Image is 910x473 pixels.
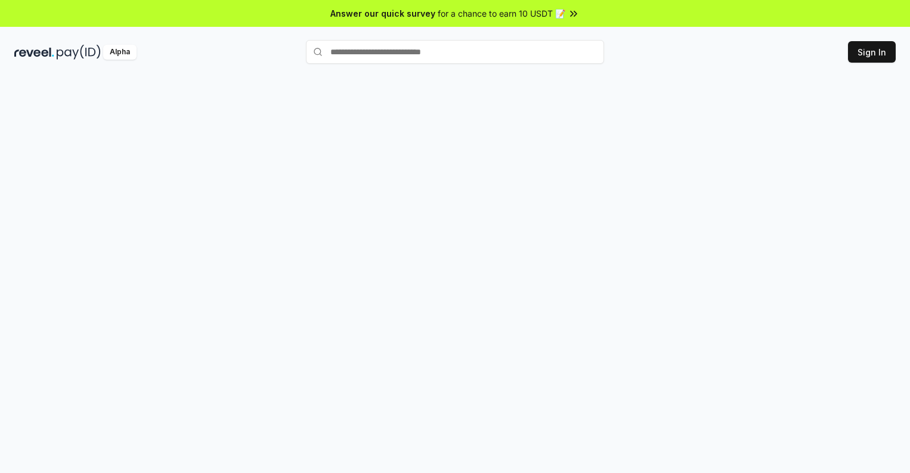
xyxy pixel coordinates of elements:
[438,7,565,20] span: for a chance to earn 10 USDT 📝
[57,45,101,60] img: pay_id
[848,41,896,63] button: Sign In
[103,45,137,60] div: Alpha
[14,45,54,60] img: reveel_dark
[330,7,435,20] span: Answer our quick survey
